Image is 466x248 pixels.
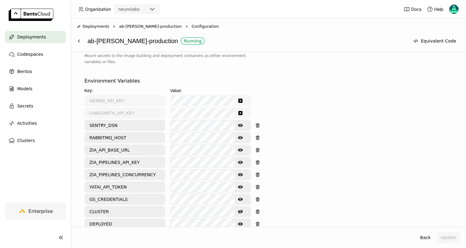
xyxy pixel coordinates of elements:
button: Update [437,232,460,243]
svg: Right [112,24,116,29]
input: Key [85,219,165,229]
span: Docs [411,6,421,12]
span: Enterprise [28,208,53,214]
a: Bentos [5,65,66,78]
input: Key [85,133,165,143]
button: Show password text [235,133,246,143]
span: Deployments [83,23,109,30]
span: Clusters [17,137,35,144]
div: Environment Variables [84,77,140,85]
button: Show password text [235,96,246,106]
span: Organization [85,6,111,12]
button: Show password text [235,170,246,180]
svg: Show password text [238,160,243,165]
div: Help [427,6,444,12]
div: neurolabs [118,6,140,12]
svg: Show password text [238,148,243,152]
span: Models [17,85,32,92]
span: Deployments [17,33,46,41]
a: Docs [404,6,421,12]
span: Help [434,6,444,12]
button: Show password text [235,120,246,130]
svg: Hide password text [238,209,243,214]
div: Value: [170,87,251,94]
a: Activities [5,117,66,129]
svg: Show password text [238,197,243,202]
input: Key [85,194,165,204]
span: Bentos [17,68,32,75]
button: Show password text [235,145,246,155]
input: Key [85,145,165,155]
a: Secrets [5,100,66,112]
button: Back [416,232,434,243]
svg: Show password text [238,222,243,226]
button: Equivalent Code [410,35,460,47]
div: ab-[PERSON_NAME]-production [88,35,407,47]
div: Running [184,39,201,43]
button: Show password text [235,194,246,204]
span: Configuration [192,23,219,30]
nav: Breadcrumbs navigation [77,23,460,30]
span: ab-[PERSON_NAME]-production [119,23,182,30]
input: Key [85,207,165,217]
img: Calin Cojocaru [449,5,459,14]
input: Key [85,96,165,106]
input: Key [85,170,165,180]
input: Selected neurolabs. [140,6,141,13]
a: Models [5,83,66,95]
button: Hide password text [235,207,246,217]
a: Clusters [5,134,66,147]
div: Mount secrets to the image building and deployment containers as either environment variables or ... [84,53,252,65]
a: Enterprise [5,202,66,220]
a: Codespaces [5,48,66,60]
a: Deployments [5,31,66,43]
span: Secrets [17,102,33,110]
img: logo [9,9,53,21]
input: Key [85,120,165,130]
div: Deployments [77,23,109,30]
span: Activities [17,120,37,127]
span: Codespaces [17,51,43,58]
svg: Show password text [238,185,243,189]
input: Key [85,157,165,167]
div: Key: [84,87,165,94]
svg: Show password text [238,172,243,177]
button: Show password text [235,108,246,118]
button: Show password text [235,157,246,167]
input: Key [85,108,165,118]
button: Show password text [235,182,246,192]
svg: Show password text [238,135,243,140]
svg: Show password text [238,123,243,128]
button: Show password text [235,219,246,229]
input: Key [85,182,165,192]
svg: Right [184,24,189,29]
